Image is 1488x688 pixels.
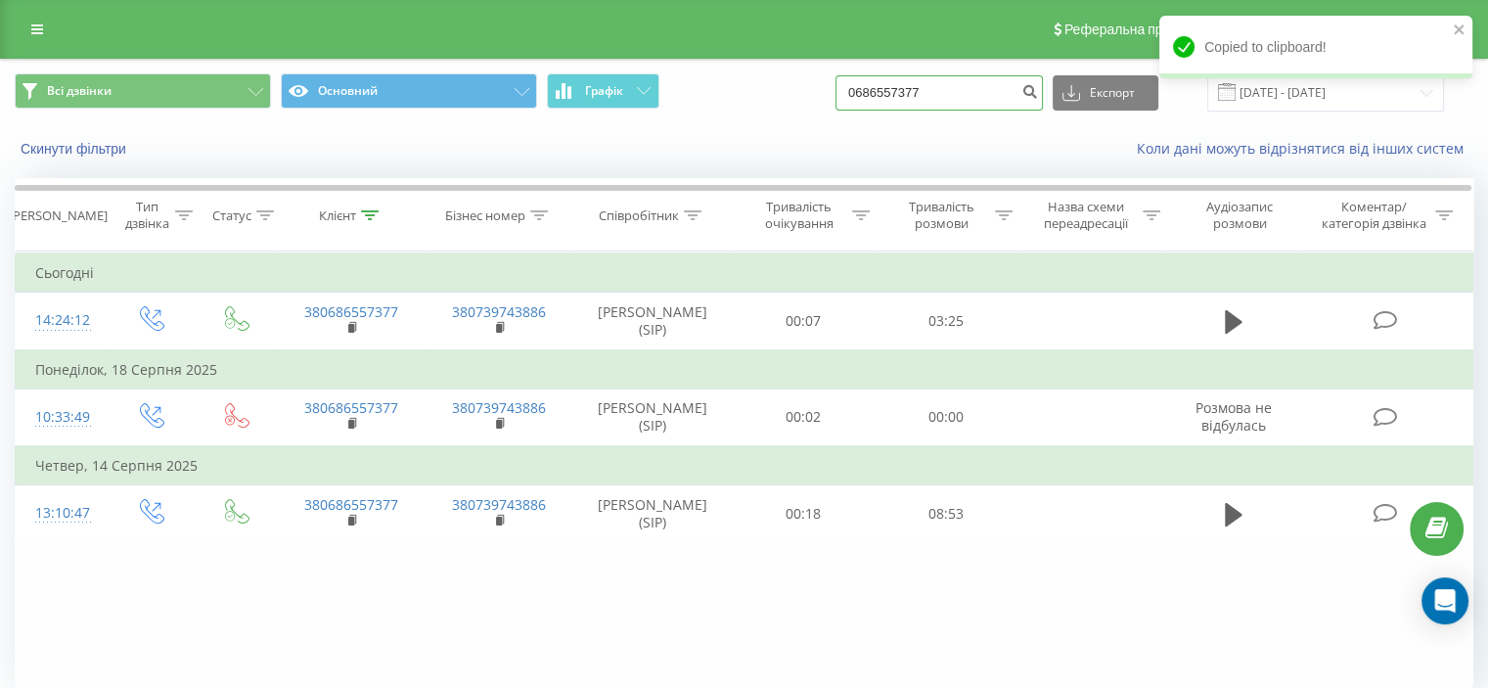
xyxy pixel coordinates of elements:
span: Реферальна програма [1064,22,1208,37]
div: Тривалість розмови [892,199,990,232]
span: Розмова не відбулась [1195,398,1272,435]
div: Бізнес номер [445,207,525,224]
div: [PERSON_NAME] [9,207,108,224]
div: Open Intercom Messenger [1421,577,1468,624]
a: 380739743886 [452,495,546,514]
button: Всі дзвінки [15,73,271,109]
span: Всі дзвінки [47,83,112,99]
td: 00:18 [733,485,875,542]
a: 380739743886 [452,398,546,417]
a: 380739743886 [452,302,546,321]
a: 380686557377 [304,398,398,417]
td: [PERSON_NAME] (SIP) [573,293,733,350]
div: 14:24:12 [35,301,87,340]
a: 380686557377 [304,302,398,321]
button: Експорт [1053,75,1158,111]
button: close [1453,22,1466,40]
button: Скинути фільтри [15,140,136,158]
div: Клієнт [319,207,356,224]
td: Сьогодні [16,253,1473,293]
div: Аудіозапис розмови [1183,199,1297,232]
td: 00:07 [733,293,875,350]
div: Коментар/категорія дзвінка [1316,199,1430,232]
td: 00:00 [875,389,1016,446]
td: Понеділок, 18 Серпня 2025 [16,350,1473,390]
div: Тип дзвінка [123,199,169,232]
td: Четвер, 14 Серпня 2025 [16,446,1473,485]
span: Графік [585,84,623,98]
button: Графік [547,73,659,109]
td: [PERSON_NAME] (SIP) [573,389,733,446]
td: 00:02 [733,389,875,446]
button: Основний [281,73,537,109]
td: 08:53 [875,485,1016,542]
td: 03:25 [875,293,1016,350]
a: Коли дані можуть відрізнятися вiд інших систем [1137,139,1473,158]
div: Співробітник [599,207,679,224]
td: [PERSON_NAME] (SIP) [573,485,733,542]
input: Пошук за номером [835,75,1043,111]
div: 10:33:49 [35,398,87,436]
div: Тривалість очікування [750,199,848,232]
div: Статус [212,207,251,224]
div: Copied to clipboard! [1159,16,1472,78]
div: Назва схеми переадресації [1035,199,1138,232]
a: 380686557377 [304,495,398,514]
div: 13:10:47 [35,494,87,532]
